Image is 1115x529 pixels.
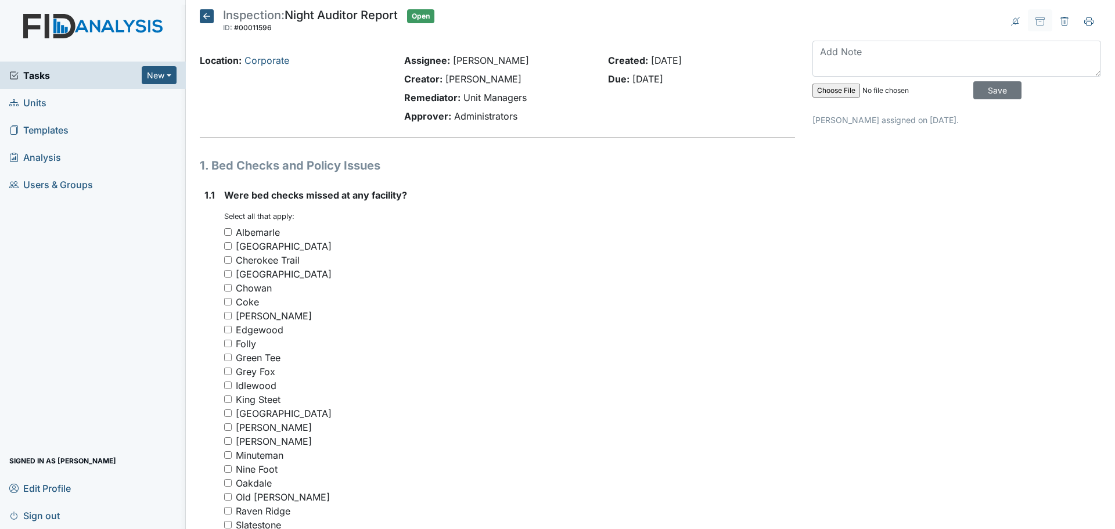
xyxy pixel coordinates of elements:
div: [GEOGRAPHIC_DATA] [236,267,332,281]
div: Coke [236,295,259,309]
button: New [142,66,177,84]
div: King Steet [236,393,280,406]
input: Oakdale [224,479,232,487]
input: Minuteman [224,451,232,459]
strong: Creator: [404,73,443,85]
div: Albemarle [236,225,280,239]
span: Analysis [9,148,61,166]
div: Old [PERSON_NAME] [236,490,330,504]
input: Raven Ridge [224,507,232,514]
span: ID: [223,23,232,32]
p: [PERSON_NAME] assigned on [DATE]. [812,114,1101,126]
span: Administrators [454,110,517,122]
div: Nine Foot [236,462,278,476]
span: Units [9,93,46,111]
input: Grey Fox [224,368,232,375]
span: Signed in as [PERSON_NAME] [9,452,116,470]
div: Green Tee [236,351,280,365]
span: Inspection: [223,8,285,22]
span: Were bed checks missed at any facility? [224,189,407,201]
span: [DATE] [632,73,663,85]
div: [PERSON_NAME] [236,309,312,323]
div: Minuteman [236,448,283,462]
input: Albemarle [224,228,232,236]
span: Templates [9,121,69,139]
input: [GEOGRAPHIC_DATA] [224,242,232,250]
input: [GEOGRAPHIC_DATA] [224,409,232,417]
div: Edgewood [236,323,283,337]
input: Nine Foot [224,465,232,473]
input: Chowan [224,284,232,292]
input: [GEOGRAPHIC_DATA] [224,270,232,278]
input: Old [PERSON_NAME] [224,493,232,501]
input: [PERSON_NAME] [224,437,232,445]
a: Tasks [9,69,142,82]
div: Oakdale [236,476,272,490]
span: Open [407,9,434,23]
span: #00011596 [234,23,272,32]
span: [DATE] [651,55,682,66]
strong: Remediator: [404,92,461,103]
input: [PERSON_NAME] [224,423,232,431]
div: Folly [236,337,256,351]
span: Sign out [9,506,60,524]
strong: Approver: [404,110,451,122]
span: [PERSON_NAME] [445,73,521,85]
span: [PERSON_NAME] [453,55,529,66]
span: Users & Groups [9,175,93,193]
a: Corporate [244,55,289,66]
div: [PERSON_NAME] [236,420,312,434]
input: Slatestone [224,521,232,528]
strong: Assignee: [404,55,450,66]
div: Cherokee Trail [236,253,300,267]
h1: 1. Bed Checks and Policy Issues [200,157,795,174]
span: Unit Managers [463,92,527,103]
div: [GEOGRAPHIC_DATA] [236,406,332,420]
span: Edit Profile [9,479,71,497]
input: Save [973,81,1022,99]
input: Idlewood [224,382,232,389]
input: [PERSON_NAME] [224,312,232,319]
input: Green Tee [224,354,232,361]
strong: Due: [608,73,630,85]
strong: Location: [200,55,242,66]
div: Idlewood [236,379,276,393]
div: Grey Fox [236,365,275,379]
strong: Created: [608,55,648,66]
div: Raven Ridge [236,504,290,518]
label: 1.1 [204,188,215,202]
input: Coke [224,298,232,305]
input: Cherokee Trail [224,256,232,264]
input: Folly [224,340,232,347]
div: Night Auditor Report [223,9,398,35]
small: Select all that apply: [224,212,294,221]
div: [PERSON_NAME] [236,434,312,448]
div: Chowan [236,281,272,295]
input: Edgewood [224,326,232,333]
input: King Steet [224,395,232,403]
div: [GEOGRAPHIC_DATA] [236,239,332,253]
